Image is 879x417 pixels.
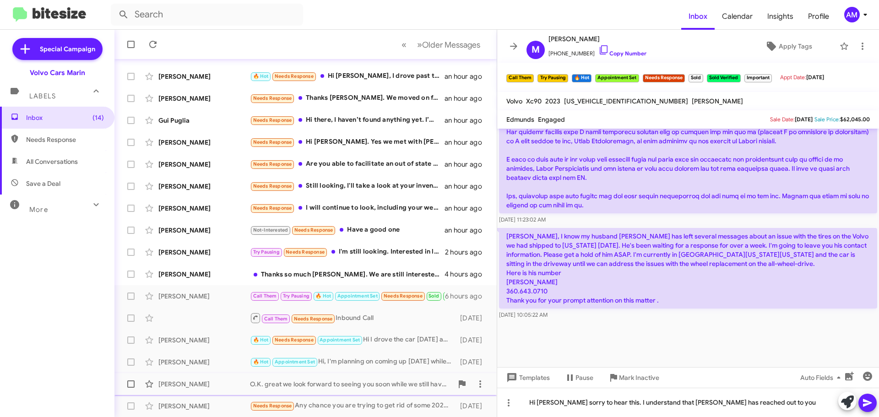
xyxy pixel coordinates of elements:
span: 🔥 Hot [253,359,269,365]
div: [PERSON_NAME] [158,204,250,213]
span: 🔥 Hot [253,73,269,79]
div: [DATE] [456,357,489,367]
span: Engaged [538,115,565,124]
small: Sold Verified [707,74,740,82]
span: Save a Deal [26,179,60,188]
span: « [402,39,407,50]
div: I will continue to look, including your website. [250,203,445,213]
span: Needs Response [294,227,333,233]
div: [PERSON_NAME] [158,94,250,103]
div: an hour ago [445,138,489,147]
div: Hi [PERSON_NAME] sorry to hear this. I understand that [PERSON_NAME] has reached out to you [497,388,879,417]
a: Copy Number [598,50,646,57]
span: Needs Response [253,161,292,167]
span: Labels [29,92,56,100]
div: Thanks [PERSON_NAME]. We moved on from the XC90. My wife drive one and is looking for something a... [250,93,445,103]
small: Sold [689,74,703,82]
span: [PHONE_NUMBER] [548,44,646,58]
span: Edmunds [506,115,534,124]
span: » [417,39,422,50]
div: an hour ago [445,72,489,81]
span: [PERSON_NAME] [692,97,743,105]
span: [US_VEHICLE_IDENTIFICATION_NUMBER] [564,97,688,105]
button: Previous [396,35,412,54]
button: Mark Inactive [601,369,667,386]
button: Templates [497,369,557,386]
span: Templates [505,369,550,386]
span: Needs Response [286,249,325,255]
div: [DATE] [456,336,489,345]
span: $62,045.00 [840,116,870,123]
div: Gui Puglia [158,116,250,125]
div: I'm still looking. Interested in leasing. This week has been super hectic and I have guests until... [250,247,445,257]
span: Apply Tags [779,38,812,54]
span: Inbox [26,113,104,122]
div: an hour ago [445,94,489,103]
div: [PERSON_NAME] [158,138,250,147]
small: Try Pausing [537,74,568,82]
div: an hour ago [445,226,489,235]
span: Not-Interested [253,227,288,233]
span: Older Messages [422,40,480,50]
div: an hour ago [445,204,489,213]
a: Special Campaign [12,38,103,60]
div: Hi [PERSON_NAME], I drove past the dealership [DATE] and really wanted to stop but wanted to get ... [250,71,445,81]
div: [PERSON_NAME], I know my husband [PERSON_NAME] has left several messages about an issue with the ... [250,291,445,301]
span: [PERSON_NAME] [548,33,646,44]
span: [DATE] 10:05:22 AM [499,311,548,318]
span: Appt Date: [780,74,806,81]
span: Needs Response [253,117,292,123]
span: Needs Response [253,403,292,409]
small: 🔥 Hot [572,74,591,82]
span: Needs Response [275,73,314,79]
a: Inbox [681,3,715,30]
span: [DATE] [806,74,824,81]
span: Call Them [253,293,277,299]
div: O.K. great we look forward to seeing you soon while we still have some inventory are you still in... [250,379,453,389]
div: [PERSON_NAME] [158,226,250,235]
span: Try Pausing [283,293,309,299]
span: Xc90 [526,97,542,105]
div: AM [844,7,860,22]
span: Pause [575,369,593,386]
span: Needs Response [275,337,314,343]
a: Profile [801,3,836,30]
div: Thanks so much [PERSON_NAME]. We are still interested in the EX30 [250,270,445,279]
span: Needs Response [26,135,104,144]
small: Appointment Set [595,74,639,82]
div: Hi, I'm planning on coming up [DATE] while one of my kids has an appointment - can I set up some ... [250,357,456,367]
span: Calendar [715,3,760,30]
div: [PERSON_NAME] [158,336,250,345]
div: Any chance you are trying to get rid of some 2024 xc30s for lease? [250,401,456,411]
span: Appointment Set [320,337,360,343]
span: 2023 [545,97,560,105]
span: (14) [92,113,104,122]
span: 🔥 Hot [253,337,269,343]
span: [DATE] 11:23:02 AM [499,216,546,223]
div: [PERSON_NAME] [158,357,250,367]
small: Important [744,74,772,82]
span: Appointment Set [275,359,315,365]
span: 🔥 Hot [315,293,331,299]
button: Auto Fields [793,369,852,386]
div: [PERSON_NAME] [158,182,250,191]
span: Sale Price: [814,116,840,123]
div: [PERSON_NAME] [158,401,250,411]
span: Sale Date: [770,116,795,123]
nav: Page navigation example [396,35,486,54]
div: [PERSON_NAME] [158,72,250,81]
span: Appointment Set [337,293,378,299]
span: More [29,206,48,214]
div: [DATE] [456,314,489,323]
div: Are you able to facilitate an out of state lease? If so, I'm ready to purchase a car. [250,159,445,169]
span: Auto Fields [800,369,844,386]
span: Special Campaign [40,44,95,54]
div: Hi [PERSON_NAME]. Yes we met with [PERSON_NAME] and received the car yesterdays. Thanks for the c... [250,137,445,147]
p: [PERSON_NAME], I know my husband [PERSON_NAME] has left several messages about an issue with the ... [499,228,877,309]
span: Volvo [506,97,522,105]
span: All Conversations [26,157,78,166]
div: 4 hours ago [445,270,489,279]
span: Needs Response [253,139,292,145]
